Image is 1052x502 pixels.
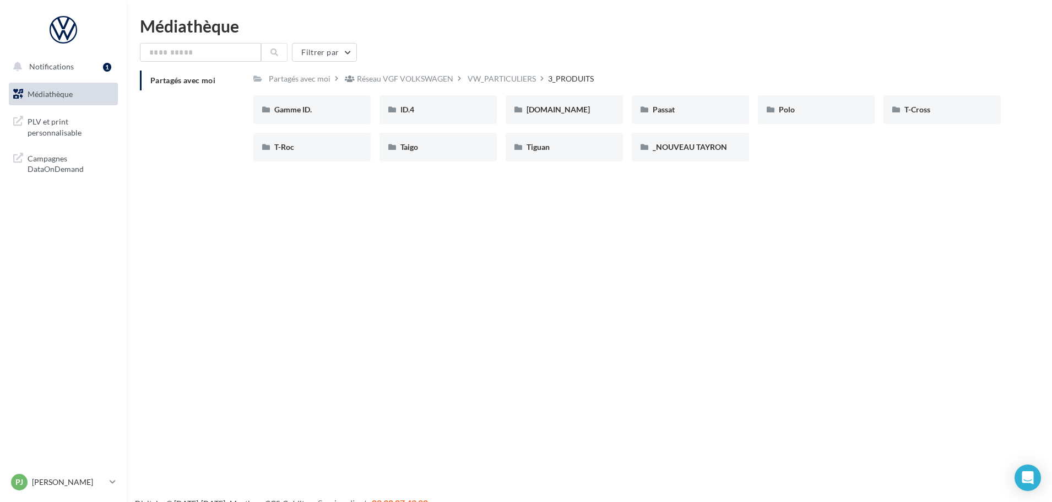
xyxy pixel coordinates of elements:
[7,147,120,179] a: Campagnes DataOnDemand
[292,43,357,62] button: Filtrer par
[527,105,590,114] span: [DOMAIN_NAME]
[28,151,113,175] span: Campagnes DataOnDemand
[468,73,536,84] div: VW_PARTICULIERS
[527,142,550,152] span: Tiguan
[7,110,120,142] a: PLV et print personnalisable
[548,73,594,84] div: 3_PRODUITS
[140,18,1039,34] div: Médiathèque
[904,105,930,114] span: T-Cross
[150,75,215,85] span: Partagés avec moi
[400,105,414,114] span: ID.4
[1015,465,1041,491] div: Open Intercom Messenger
[9,472,118,493] a: PJ [PERSON_NAME]
[28,89,73,99] span: Médiathèque
[779,105,795,114] span: Polo
[15,477,23,488] span: PJ
[653,142,727,152] span: _NOUVEAU TAYRON
[269,73,330,84] div: Partagés avec moi
[32,477,105,488] p: [PERSON_NAME]
[29,62,74,71] span: Notifications
[274,142,294,152] span: T-Roc
[7,83,120,106] a: Médiathèque
[357,73,453,84] div: Réseau VGF VOLKSWAGEN
[400,142,418,152] span: Taigo
[7,55,116,78] button: Notifications 1
[103,63,111,72] div: 1
[274,105,312,114] span: Gamme ID.
[28,114,113,138] span: PLV et print personnalisable
[653,105,675,114] span: Passat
